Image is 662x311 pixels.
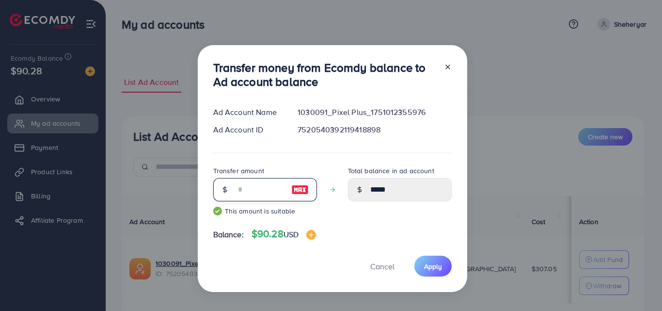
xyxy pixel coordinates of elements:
div: 7520540392119418898 [290,124,459,135]
span: Cancel [370,261,394,272]
div: Ad Account Name [205,107,290,118]
span: Apply [424,262,442,271]
img: guide [213,207,222,215]
iframe: Chat [621,267,655,304]
img: image [291,184,309,196]
span: USD [284,229,299,240]
button: Apply [414,256,452,277]
h4: $90.28 [252,228,316,240]
div: Ad Account ID [205,124,290,135]
div: 1030091_Pixel Plus_1751012355976 [290,107,459,118]
span: Balance: [213,229,244,240]
label: Transfer amount [213,166,264,176]
button: Cancel [358,256,407,277]
label: Total balance in ad account [348,166,434,176]
h3: Transfer money from Ecomdy balance to Ad account balance [213,61,436,89]
small: This amount is suitable [213,206,317,216]
img: image [306,230,316,240]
